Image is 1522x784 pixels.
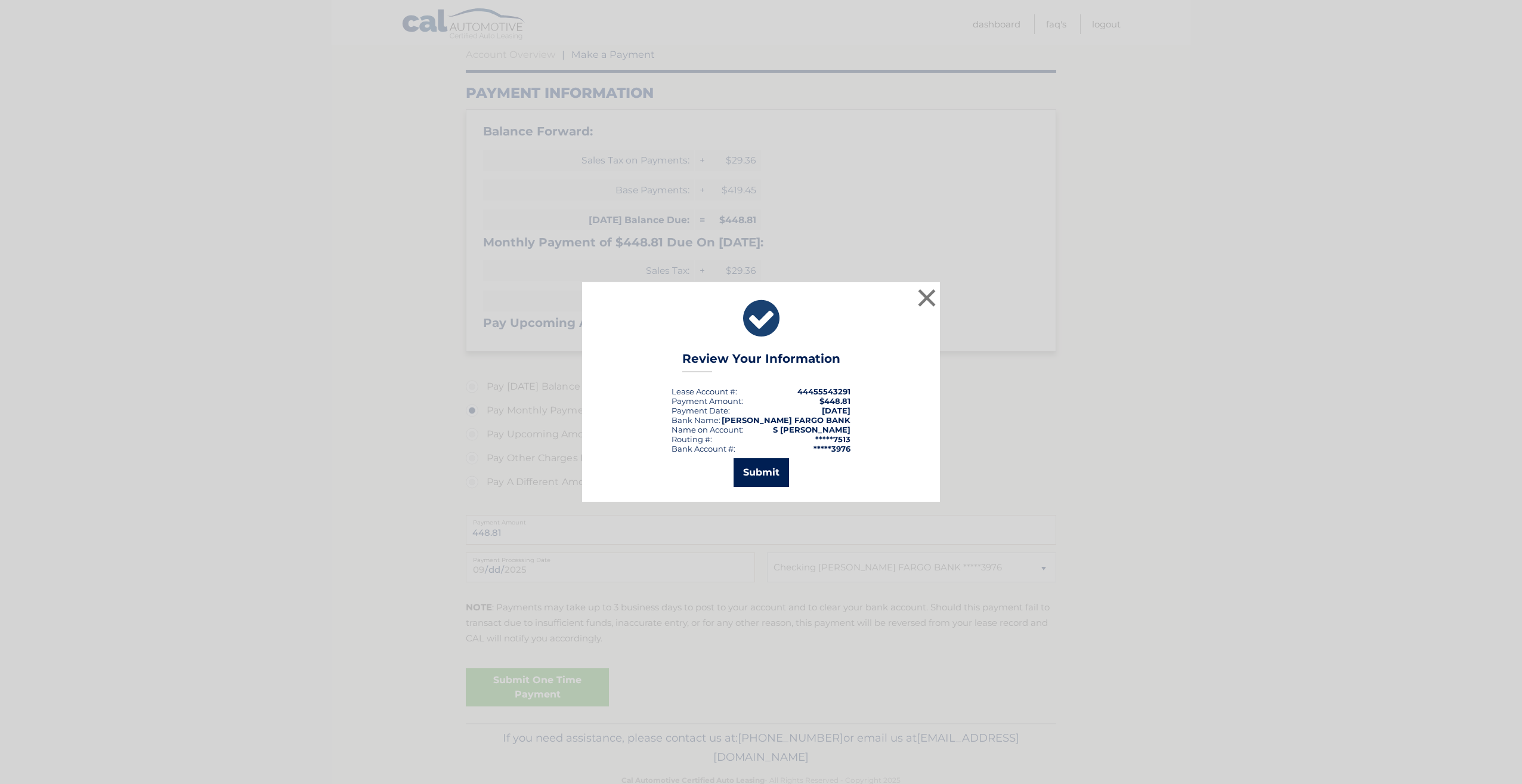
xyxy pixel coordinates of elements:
div: Routing #: [672,434,712,444]
span: Payment Date [672,406,728,415]
h3: Review Your Information [682,351,840,372]
strong: 44455543291 [797,387,850,396]
strong: [PERSON_NAME] FARGO BANK [722,415,850,425]
div: Bank Name: [672,415,720,425]
span: [DATE] [822,406,850,415]
button: × [915,286,939,310]
div: Lease Account #: [672,387,737,396]
div: : [672,406,730,415]
button: Submit [734,458,789,487]
div: Bank Account #: [672,444,735,453]
strong: S [PERSON_NAME] [773,425,850,434]
div: Payment Amount: [672,396,743,406]
div: Name on Account: [672,425,744,434]
span: $448.81 [819,396,850,406]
